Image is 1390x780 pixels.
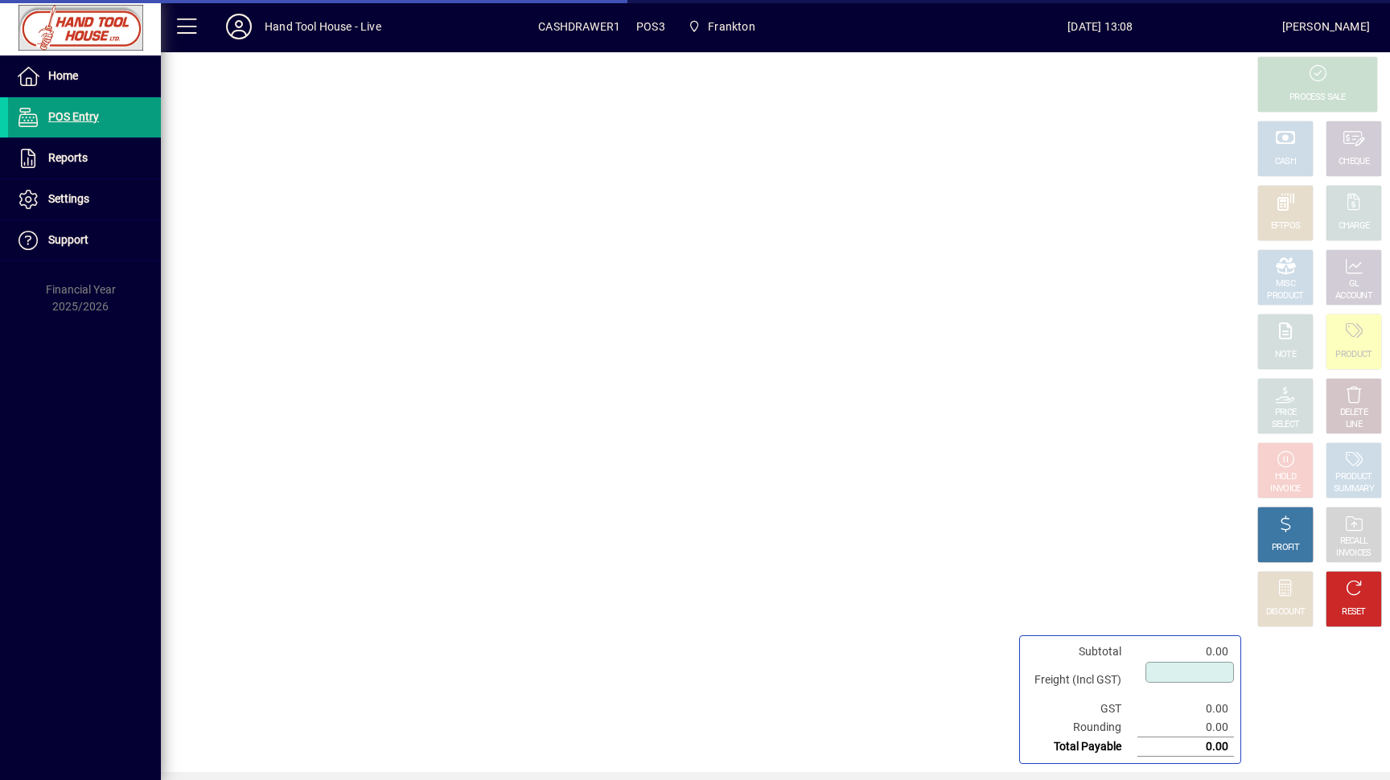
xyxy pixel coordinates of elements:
[1335,349,1371,361] div: PRODUCT
[1276,278,1295,290] div: MISC
[1026,661,1137,700] td: Freight (Incl GST)
[1026,642,1137,661] td: Subtotal
[538,14,620,39] span: CASHDRAWER1
[1349,278,1359,290] div: GL
[1272,419,1300,431] div: SELECT
[1137,737,1234,757] td: 0.00
[213,12,265,41] button: Profile
[1282,14,1370,39] div: [PERSON_NAME]
[1346,419,1362,431] div: LINE
[636,14,665,39] span: POS3
[1137,718,1234,737] td: 0.00
[48,192,89,205] span: Settings
[1267,290,1303,302] div: PRODUCT
[1339,156,1369,168] div: CHEQUE
[8,56,161,96] a: Home
[1026,718,1137,737] td: Rounding
[1026,737,1137,757] td: Total Payable
[1271,220,1301,232] div: EFTPOS
[48,233,88,246] span: Support
[1270,483,1300,495] div: INVOICE
[1336,548,1371,560] div: INVOICES
[48,110,99,123] span: POS Entry
[8,179,161,220] a: Settings
[1266,606,1305,618] div: DISCOUNT
[8,220,161,261] a: Support
[708,14,755,39] span: Frankton
[1275,471,1296,483] div: HOLD
[1137,642,1234,661] td: 0.00
[1335,471,1371,483] div: PRODUCT
[1289,92,1346,104] div: PROCESS SALE
[48,69,78,82] span: Home
[48,151,88,164] span: Reports
[1137,700,1234,718] td: 0.00
[1272,542,1299,554] div: PROFIT
[1275,349,1296,361] div: NOTE
[1340,536,1368,548] div: RECALL
[8,138,161,179] a: Reports
[1334,483,1374,495] div: SUMMARY
[1342,606,1366,618] div: RESET
[1339,220,1370,232] div: CHARGE
[1340,407,1367,419] div: DELETE
[1275,156,1296,168] div: CASH
[919,14,1282,39] span: [DATE] 13:08
[681,12,762,41] span: Frankton
[1026,700,1137,718] td: GST
[1275,407,1297,419] div: PRICE
[265,14,381,39] div: Hand Tool House - Live
[1335,290,1372,302] div: ACCOUNT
